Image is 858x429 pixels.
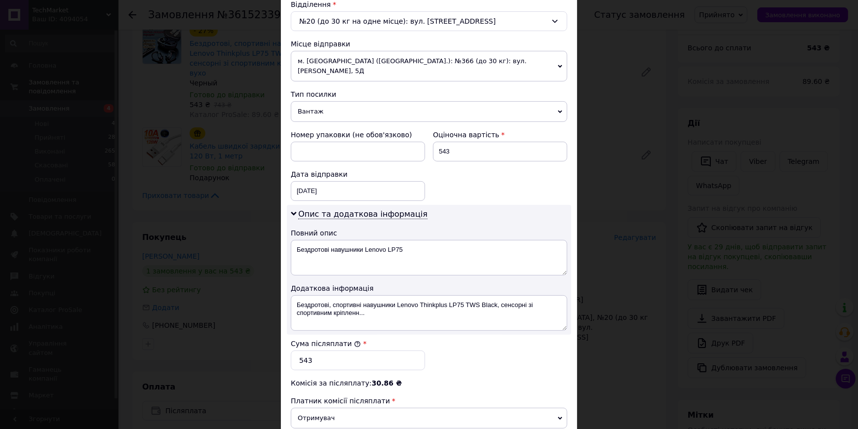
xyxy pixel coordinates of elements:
[291,130,425,140] div: Номер упаковки (не обов'язково)
[291,51,567,81] span: м. [GEOGRAPHIC_DATA] ([GEOGRAPHIC_DATA].): №366 (до 30 кг): вул. [PERSON_NAME], 5Д
[291,295,567,331] textarea: Бездротові, спортивні навушники Lenovo Thinkplus LP75 TWS Black, сенсорні зі спортивним кріпленн...
[291,340,361,348] label: Сума післяплати
[291,408,567,429] span: Отримувач
[291,11,567,31] div: №20 (до 30 кг на одне місце): вул. [STREET_ADDRESS]
[298,209,428,219] span: Опис та додаткова інформація
[291,40,351,48] span: Місце відправки
[291,101,567,122] span: Вантаж
[291,228,567,238] div: Повний опис
[433,130,567,140] div: Оціночна вартість
[291,397,390,405] span: Платник комісії післяплати
[291,240,567,275] textarea: Бездротові навушники Lenovo LP75
[291,378,567,388] div: Комісія за післяплату:
[291,90,336,98] span: Тип посилки
[291,283,567,293] div: Додаткова інформація
[291,169,425,179] div: Дата відправки
[372,379,402,387] span: 30.86 ₴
